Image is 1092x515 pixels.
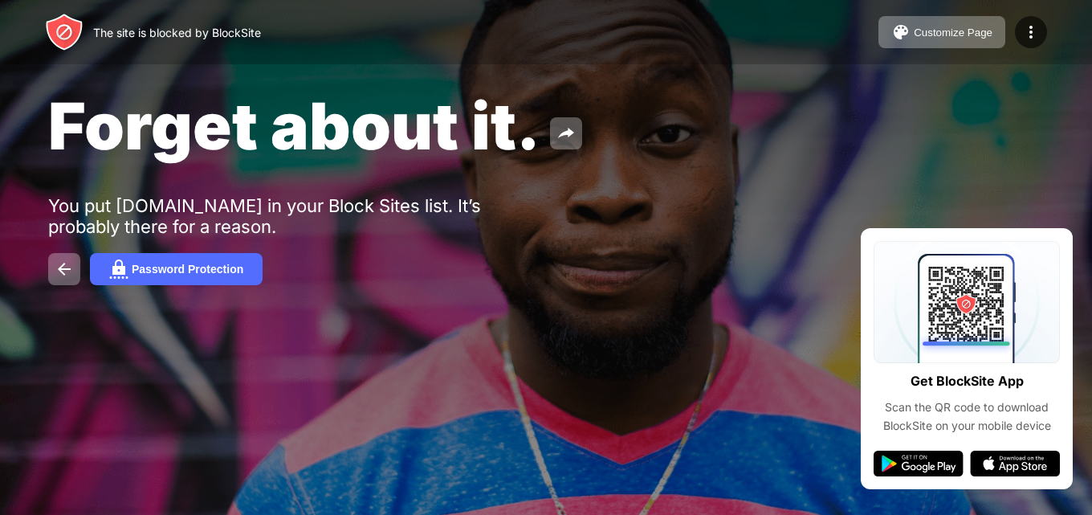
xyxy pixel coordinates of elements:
img: pallet.svg [891,22,911,42]
div: The site is blocked by BlockSite [93,26,261,39]
div: Password Protection [132,263,243,276]
img: share.svg [556,124,576,143]
img: google-play.svg [874,451,964,476]
div: Scan the QR code to download BlockSite on your mobile device [874,399,1060,435]
span: Forget about it. [48,87,540,165]
div: Get BlockSite App [911,370,1024,393]
img: menu-icon.svg [1021,22,1041,42]
img: back.svg [55,260,74,279]
img: app-store.svg [970,451,1060,476]
img: password.svg [109,260,128,279]
img: header-logo.svg [45,13,84,51]
div: You put [DOMAIN_NAME] in your Block Sites list. It’s probably there for a reason. [48,195,544,237]
div: Customize Page [914,27,992,39]
button: Customize Page [878,16,1005,48]
button: Password Protection [90,253,263,285]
